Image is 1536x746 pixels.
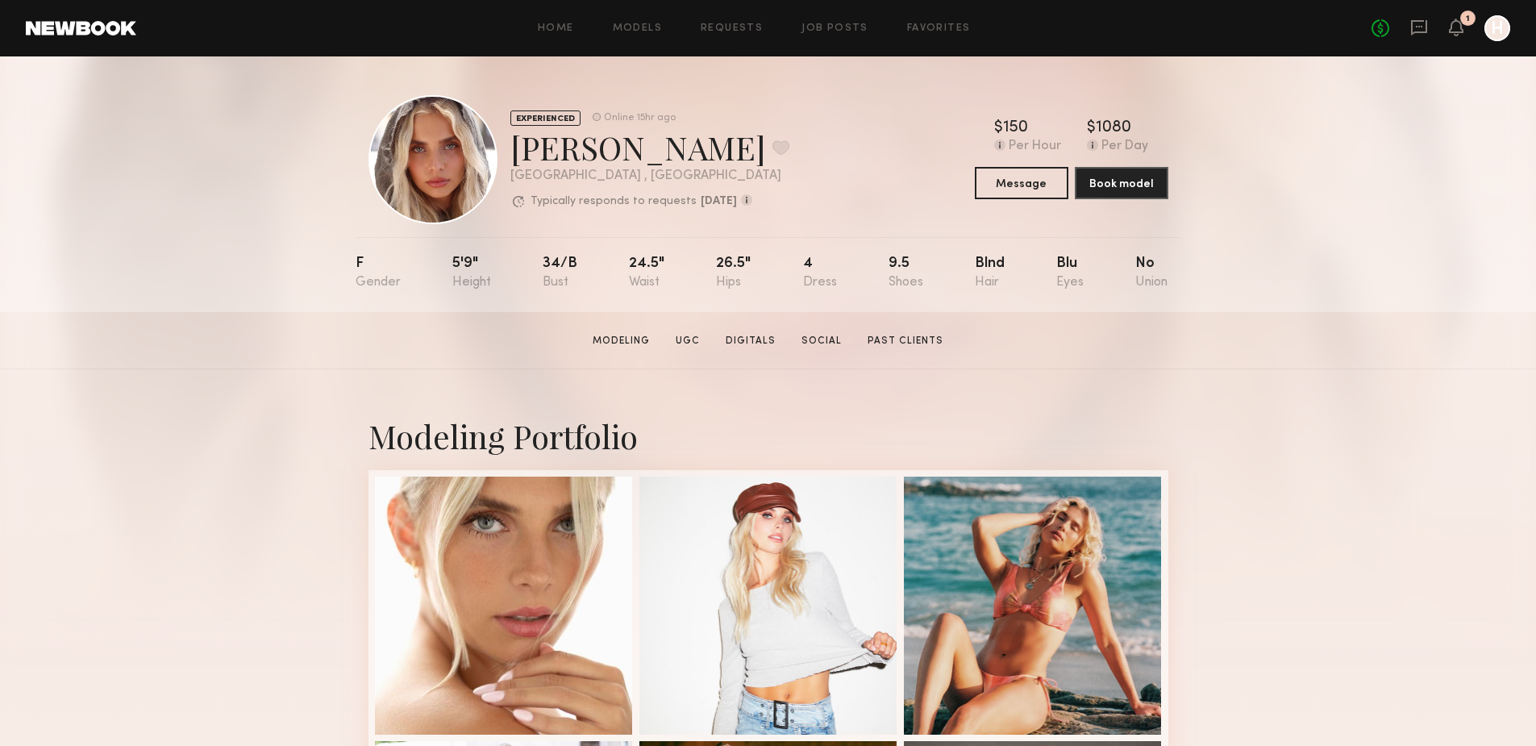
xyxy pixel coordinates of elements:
div: 24.5" [629,256,664,290]
button: Message [975,167,1068,199]
div: Blnd [975,256,1005,290]
div: F [356,256,401,290]
div: 1 [1466,15,1470,23]
a: Requests [701,23,763,34]
div: [GEOGRAPHIC_DATA] , [GEOGRAPHIC_DATA] [510,169,789,183]
div: 26.5" [716,256,751,290]
a: Favorites [907,23,971,34]
div: Per Hour [1009,140,1061,154]
div: No [1135,256,1168,290]
a: Digitals [719,334,782,348]
div: $ [1087,120,1096,136]
a: Social [795,334,848,348]
div: 34/b [543,256,577,290]
div: 5'9" [452,256,491,290]
div: 9.5 [889,256,923,290]
div: $ [994,120,1003,136]
a: Past Clients [861,334,950,348]
div: Blu [1056,256,1084,290]
a: H [1484,15,1510,41]
div: [PERSON_NAME] [510,126,789,169]
div: 150 [1003,120,1028,136]
div: Online 15hr ago [604,113,676,123]
div: EXPERIENCED [510,110,581,126]
div: 1080 [1096,120,1131,136]
button: Book model [1075,167,1168,199]
a: UGC [669,334,706,348]
div: Per Day [1101,140,1148,154]
b: [DATE] [701,196,737,207]
a: Job Posts [801,23,868,34]
a: Home [538,23,574,34]
a: Modeling [586,334,656,348]
p: Typically responds to requests [531,196,697,207]
a: Models [613,23,662,34]
div: Modeling Portfolio [368,415,1168,457]
div: 4 [803,256,837,290]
